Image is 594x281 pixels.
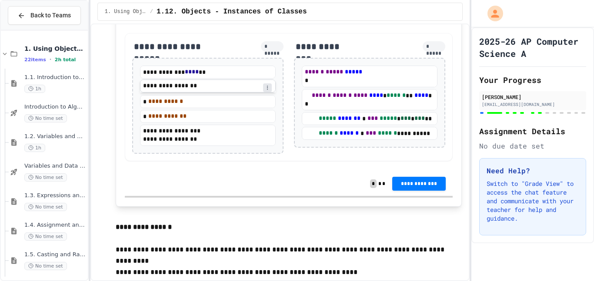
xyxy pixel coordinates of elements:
div: [EMAIL_ADDRESS][DOMAIN_NAME] [482,101,584,108]
span: / [150,8,153,15]
span: 1h [24,85,45,93]
span: • [50,56,51,63]
div: No due date set [479,141,586,151]
span: No time set [24,173,67,182]
span: 1.5. Casting and Ranges of Values [24,251,86,258]
span: No time set [24,203,67,211]
h2: Assignment Details [479,125,586,137]
span: 2h total [55,57,76,63]
span: 22 items [24,57,46,63]
span: No time set [24,232,67,241]
span: 1. Using Objects and Methods [105,8,147,15]
span: 1.2. Variables and Data Types [24,133,86,140]
span: 1.1. Introduction to Algorithms, Programming, and Compilers [24,74,86,81]
span: 1.12. Objects - Instances of Classes [157,7,307,17]
span: Introduction to Algorithms, Programming, and Compilers [24,103,86,111]
button: Back to Teams [8,6,81,25]
h1: 2025-26 AP Computer Science A [479,35,586,60]
span: 1.3. Expressions and Output [New] [24,192,86,199]
span: No time set [24,114,67,122]
span: No time set [24,262,67,270]
h3: Need Help? [487,165,579,176]
div: My Account [478,3,505,23]
span: Variables and Data Types - Quiz [24,162,86,170]
p: Switch to "Grade View" to access the chat feature and communicate with your teacher for help and ... [487,179,579,223]
div: [PERSON_NAME] [482,93,584,101]
span: 1h [24,144,45,152]
span: 1. Using Objects and Methods [24,45,86,53]
span: 1.4. Assignment and Input [24,221,86,229]
h2: Your Progress [479,74,586,86]
span: Back to Teams [30,11,71,20]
